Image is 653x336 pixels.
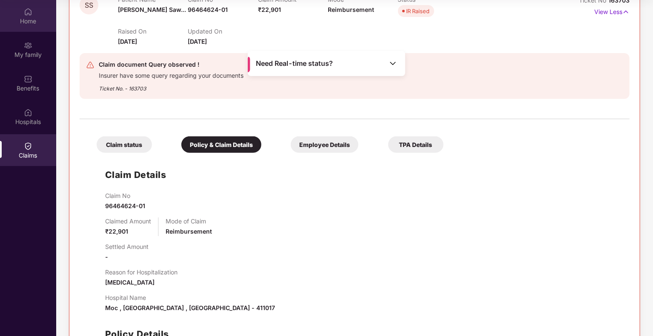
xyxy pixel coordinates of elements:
span: [MEDICAL_DATA] [105,279,155,286]
img: svg+xml;base64,PHN2ZyBpZD0iQmVuZWZpdHMiIHhtbG5zPSJodHRwOi8vd3d3LnczLm9yZy8yMDAwL3N2ZyIgd2lkdGg9Ij... [24,75,32,83]
p: Updated On [188,28,258,35]
img: Toggle Icon [389,59,397,68]
img: svg+xml;base64,PHN2ZyBpZD0iQ2xhaW0iIHhtbG5zPSJodHRwOi8vd3d3LnczLm9yZy8yMDAwL3N2ZyIgd2lkdGg9IjIwIi... [24,142,32,150]
span: [DATE] [118,38,137,45]
div: Employee Details [291,136,358,153]
div: Insurer have some query regarding your documents [99,70,243,79]
img: svg+xml;base64,PHN2ZyB4bWxucz0iaHR0cDovL3d3dy53My5vcmcvMjAwMC9zdmciIHdpZHRoPSIyNCIgaGVpZ2h0PSIyNC... [86,61,95,69]
p: Reason for Hospitalization [105,268,178,276]
h1: Claim Details [105,168,166,182]
div: Policy & Claim Details [181,136,261,153]
span: [PERSON_NAME] Saw... [118,6,186,13]
p: Raised On [118,28,188,35]
span: SS [85,2,93,9]
p: Hospital Name [105,294,275,301]
p: Claim No [105,192,145,199]
span: Need Real-time status? [256,59,333,68]
div: Ticket No. - 163703 [99,79,243,93]
div: Claim status [97,136,152,153]
img: svg+xml;base64,PHN2ZyB4bWxucz0iaHR0cDovL3d3dy53My5vcmcvMjAwMC9zdmciIHdpZHRoPSIxNyIgaGVpZ2h0PSIxNy... [622,7,630,17]
img: svg+xml;base64,PHN2ZyB3aWR0aD0iMjAiIGhlaWdodD0iMjAiIHZpZXdCb3g9IjAgMCAyMCAyMCIgZmlsbD0ibm9uZSIgeG... [24,41,32,50]
p: Claimed Amount [105,217,151,225]
span: 96464624-01 [105,202,145,209]
p: View Less [594,5,630,17]
span: Reimbursement [166,228,212,235]
span: - [105,253,108,260]
p: Settled Amount [105,243,149,250]
p: Mode of Claim [166,217,212,225]
span: Moc , [GEOGRAPHIC_DATA] , [GEOGRAPHIC_DATA] - 411017 [105,304,275,311]
div: IR Raised [407,7,430,15]
span: ₹22,901 [105,228,128,235]
span: [DATE] [188,38,207,45]
img: svg+xml;base64,PHN2ZyBpZD0iSG9tZSIgeG1sbnM9Imh0dHA6Ly93d3cudzMub3JnLzIwMDAvc3ZnIiB3aWR0aD0iMjAiIG... [24,8,32,16]
div: TPA Details [388,136,444,153]
img: svg+xml;base64,PHN2ZyBpZD0iSG9zcGl0YWxzIiB4bWxucz0iaHR0cDovL3d3dy53My5vcmcvMjAwMC9zdmciIHdpZHRoPS... [24,108,32,117]
span: ₹22,901 [258,6,281,13]
div: Claim document Query observed ! [99,59,243,70]
span: 96464624-01 [188,6,228,13]
span: Reimbursement [328,6,374,13]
